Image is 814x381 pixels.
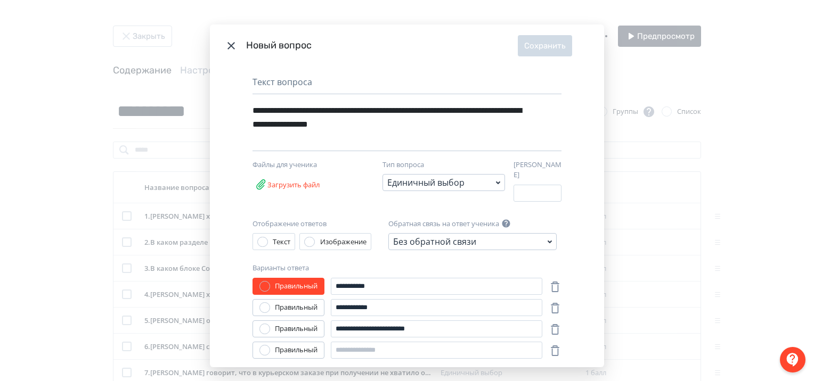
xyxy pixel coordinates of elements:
div: Новый вопрос [246,38,518,53]
div: Единичный выбор [387,176,465,189]
div: Изображение [320,237,367,247]
button: Сохранить [518,35,572,56]
div: Текст [273,237,290,247]
label: [PERSON_NAME] [514,160,561,180]
div: Файлы для ученика [253,160,364,170]
div: Правильный [275,345,318,355]
div: Правильный [275,324,318,334]
div: Modal [210,24,604,367]
div: Правильный [275,302,318,313]
label: Варианты ответа [253,263,309,274]
div: Правильный [275,281,318,292]
label: Отображение ответов [253,219,327,229]
div: Без обратной связи [393,235,476,248]
div: Текст вопроса [253,76,561,94]
label: Тип вопроса [382,160,424,170]
label: Обратная связь на ответ ученика [388,219,499,229]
